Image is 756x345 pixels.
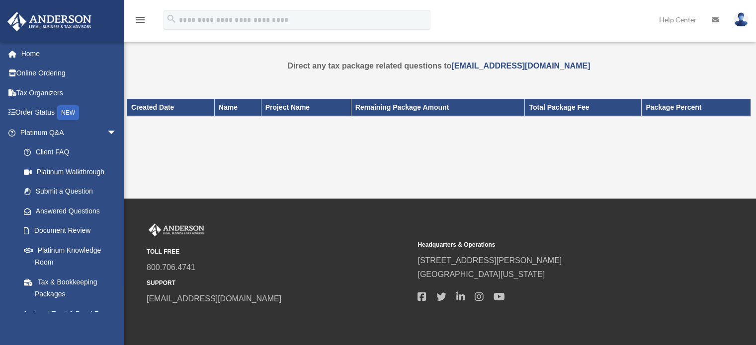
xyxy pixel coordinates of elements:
[14,304,132,324] a: Land Trust & Deed Forum
[134,14,146,26] i: menu
[418,256,562,265] a: [STREET_ADDRESS][PERSON_NAME]
[261,99,351,116] th: Project Name
[451,62,590,70] a: [EMAIL_ADDRESS][DOMAIN_NAME]
[418,270,545,278] a: [GEOGRAPHIC_DATA][US_STATE]
[147,294,281,303] a: [EMAIL_ADDRESS][DOMAIN_NAME]
[525,99,642,116] th: Total Package Fee
[7,64,132,83] a: Online Ordering
[214,99,261,116] th: Name
[147,247,411,257] small: TOLL FREE
[7,103,132,123] a: Order StatusNEW
[14,182,132,202] a: Submit a Question
[7,123,132,142] a: Platinum Q&Aarrow_drop_down
[14,201,132,221] a: Answered Questions
[14,162,132,182] a: Platinum Walkthrough
[147,223,206,236] img: Anderson Advisors Platinum Portal
[57,105,79,120] div: NEW
[418,240,681,250] small: Headquarters & Operations
[14,272,127,304] a: Tax & Bookkeeping Packages
[7,83,132,103] a: Tax Organizers
[147,278,411,288] small: SUPPORT
[166,13,177,24] i: search
[7,44,132,64] a: Home
[134,17,146,26] a: menu
[734,12,749,27] img: User Pic
[147,263,195,272] a: 800.706.4741
[4,12,94,31] img: Anderson Advisors Platinum Portal
[288,62,590,70] strong: Direct any tax package related questions to
[351,99,525,116] th: Remaining Package Amount
[14,221,132,241] a: Document Review
[107,123,127,143] span: arrow_drop_down
[14,142,132,162] a: Client FAQ
[642,99,751,116] th: Package Percent
[14,240,132,272] a: Platinum Knowledge Room
[127,99,215,116] th: Created Date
